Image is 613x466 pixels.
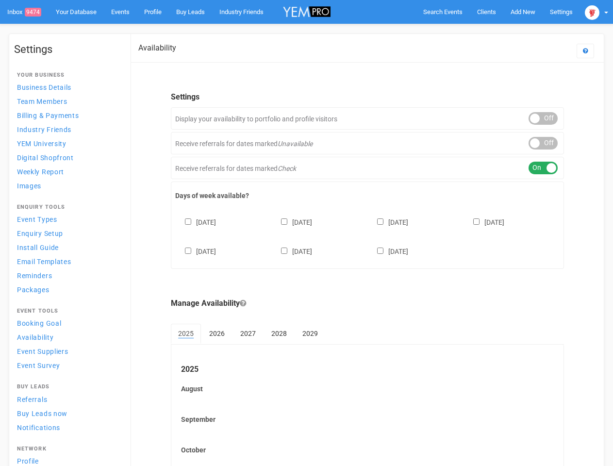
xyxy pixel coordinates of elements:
em: Unavailable [278,140,313,148]
span: Reminders [17,272,52,280]
span: Enquiry Setup [17,230,63,237]
span: Weekly Report [17,168,64,176]
span: Event Suppliers [17,348,68,355]
h4: Your Business [17,72,118,78]
span: Notifications [17,424,60,432]
span: Packages [17,286,50,294]
a: Notifications [14,421,121,434]
label: [DATE] [367,246,408,256]
a: 2028 [264,324,294,343]
span: Email Templates [17,258,71,266]
h4: Network [17,446,118,452]
label: September [181,415,554,424]
h4: Enquiry Tools [17,204,118,210]
a: Digital Shopfront [14,151,121,164]
img: open-uri20250107-2-1pbi2ie [585,5,599,20]
a: Reminders [14,269,121,282]
span: Search Events [423,8,463,16]
legend: Settings [171,92,564,103]
span: Team Members [17,98,67,105]
a: 2025 [171,324,201,344]
label: August [181,384,554,394]
a: Availability [14,331,121,344]
label: [DATE] [175,216,216,227]
input: [DATE] [377,218,383,225]
span: Digital Shopfront [17,154,74,162]
h1: Settings [14,44,121,55]
a: Images [14,179,121,192]
span: Business Details [17,83,71,91]
h2: Availability [138,44,176,52]
em: Check [278,165,296,172]
a: Buy Leads now [14,407,121,420]
span: Event Types [17,216,57,223]
label: [DATE] [367,216,408,227]
input: [DATE] [185,218,191,225]
input: [DATE] [473,218,480,225]
a: Billing & Payments [14,109,121,122]
a: Event Suppliers [14,345,121,358]
div: Receive referrals for dates marked [171,132,564,154]
span: Clients [477,8,496,16]
input: [DATE] [185,248,191,254]
a: Team Members [14,95,121,108]
span: YEM University [17,140,66,148]
a: 2026 [202,324,232,343]
input: [DATE] [281,218,287,225]
label: [DATE] [271,216,312,227]
input: [DATE] [281,248,287,254]
a: Booking Goal [14,316,121,330]
a: 2029 [295,324,325,343]
span: 9474 [25,8,41,17]
input: [DATE] [377,248,383,254]
label: [DATE] [175,246,216,256]
a: 2027 [233,324,263,343]
a: YEM University [14,137,121,150]
label: October [181,445,554,455]
a: Referrals [14,393,121,406]
span: Add New [511,8,535,16]
a: Weekly Report [14,165,121,178]
h4: Event Tools [17,308,118,314]
span: Booking Goal [17,319,61,327]
span: Images [17,182,41,190]
span: Install Guide [17,244,59,251]
h4: Buy Leads [17,384,118,390]
a: Enquiry Setup [14,227,121,240]
a: Event Types [14,213,121,226]
legend: Manage Availability [171,298,564,309]
span: Event Survey [17,362,60,369]
a: Business Details [14,81,121,94]
a: Event Survey [14,359,121,372]
div: Display your availability to portfolio and profile visitors [171,107,564,130]
a: Install Guide [14,241,121,254]
legend: 2025 [181,364,554,375]
span: Billing & Payments [17,112,79,119]
a: Email Templates [14,255,121,268]
label: [DATE] [271,246,312,256]
a: Industry Friends [14,123,121,136]
span: Availability [17,333,53,341]
label: [DATE] [464,216,504,227]
a: Packages [14,283,121,296]
div: Receive referrals for dates marked [171,157,564,179]
label: Days of week available? [175,191,560,200]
